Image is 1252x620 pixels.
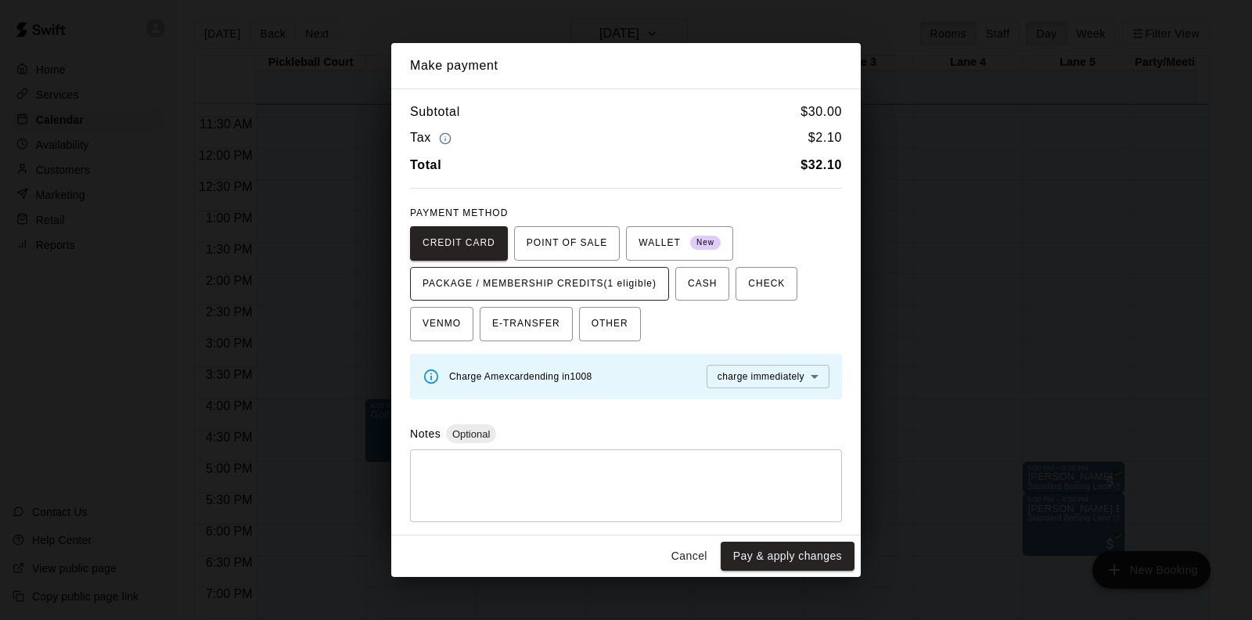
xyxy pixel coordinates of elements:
h2: Make payment [391,43,861,88]
b: Total [410,158,441,171]
button: CHECK [736,267,797,301]
span: PACKAGE / MEMBERSHIP CREDITS (1 eligible) [423,272,657,297]
button: Pay & apply changes [721,542,854,571]
span: charge immediately [718,371,804,382]
button: PACKAGE / MEMBERSHIP CREDITS(1 eligible) [410,267,669,301]
h6: Tax [410,128,455,149]
span: POINT OF SALE [527,231,607,256]
span: New [690,232,721,254]
button: CREDIT CARD [410,226,508,261]
span: CREDIT CARD [423,231,495,256]
label: Notes [410,427,441,440]
button: POINT OF SALE [514,226,620,261]
b: $ 32.10 [800,158,842,171]
span: Charge Amex card ending in 1008 [449,371,592,382]
span: VENMO [423,312,461,337]
span: Optional [446,428,496,440]
span: WALLET [639,231,721,256]
h6: $ 2.10 [808,128,842,149]
button: WALLET New [626,226,733,261]
span: CASH [688,272,717,297]
button: E-TRANSFER [480,307,573,341]
button: VENMO [410,307,473,341]
button: Cancel [664,542,714,571]
span: E-TRANSFER [492,312,560,337]
span: PAYMENT METHOD [410,207,508,218]
button: OTHER [579,307,641,341]
h6: $ 30.00 [800,102,842,122]
span: CHECK [748,272,785,297]
h6: Subtotal [410,102,460,122]
button: CASH [675,267,729,301]
span: OTHER [592,312,628,337]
